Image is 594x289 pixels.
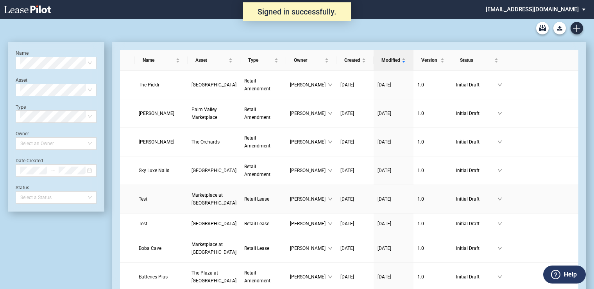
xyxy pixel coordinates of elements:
span: Retail Amendment [244,164,270,177]
span: The Orchards [191,139,220,145]
a: Archive [536,22,549,34]
a: Retail Lease [244,244,282,252]
span: [DATE] [378,196,391,202]
span: to [50,168,55,173]
span: Marketplace at Highland Village [191,192,236,206]
a: Retail Amendment [244,269,282,285]
a: [DATE] [340,220,370,228]
span: Initial Draft [456,244,497,252]
div: Signed in successfully. [243,2,351,21]
span: Initial Draft [456,167,497,174]
label: Owner [16,131,29,136]
span: Pompano Citi Centre [191,221,236,226]
span: Batteries Plus [139,274,168,280]
span: down [497,140,502,144]
span: down [497,83,502,87]
span: 1 . 0 [417,139,424,145]
span: [DATE] [340,139,354,145]
span: [PERSON_NAME] [290,220,328,228]
span: Test [139,196,147,202]
a: 1.0 [417,220,448,228]
span: [DATE] [340,274,354,280]
span: [DATE] [340,246,354,251]
span: Test [139,221,147,226]
span: [DATE] [378,246,391,251]
a: Retail Amendment [244,77,282,93]
span: 1 . 0 [417,168,424,173]
span: Edward Jones [139,139,174,145]
span: down [328,140,333,144]
span: [DATE] [340,82,354,88]
a: 1.0 [417,138,448,146]
span: Retail Amendment [244,270,270,284]
span: Modified [381,56,400,64]
span: Sky Luxe Nails [139,168,169,173]
span: swap-right [50,168,55,173]
span: [PERSON_NAME] [290,195,328,203]
a: [DATE] [340,81,370,89]
a: [DATE] [378,167,410,174]
span: down [328,197,333,201]
a: 1.0 [417,81,448,89]
span: Bella Luna [139,111,174,116]
button: Download Blank Form [553,22,566,34]
a: The Orchards [191,138,236,146]
span: down [328,111,333,116]
span: Retail Amendment [244,135,270,149]
th: Name [135,50,188,71]
th: Asset [188,50,240,71]
span: down [328,83,333,87]
a: Retail Amendment [244,163,282,178]
span: Initial Draft [456,220,497,228]
a: Batteries Plus [139,273,184,281]
a: The Picklr [139,81,184,89]
a: 1.0 [417,195,448,203]
a: [DATE] [378,244,410,252]
a: [GEOGRAPHIC_DATA] [191,167,236,174]
span: down [497,275,502,279]
span: down [497,246,502,251]
a: [DATE] [378,138,410,146]
span: [DATE] [378,274,391,280]
a: [DATE] [340,244,370,252]
span: [DATE] [340,196,354,202]
a: [PERSON_NAME] [139,138,184,146]
span: Initial Draft [456,138,497,146]
span: Initial Draft [456,195,497,203]
a: Marketplace at [GEOGRAPHIC_DATA] [191,241,236,256]
span: Status [460,56,493,64]
span: down [328,168,333,173]
a: Retail Amendment [244,134,282,150]
span: Initial Draft [456,109,497,117]
span: [PERSON_NAME] [290,109,328,117]
a: [DATE] [340,273,370,281]
th: Owner [286,50,336,71]
a: [DATE] [378,220,410,228]
label: Asset [16,77,27,83]
span: [DATE] [378,221,391,226]
span: down [497,221,502,226]
a: Boba Cave [139,244,184,252]
span: Palm Valley Marketplace [191,107,217,120]
a: Sky Luxe Nails [139,167,184,174]
a: [DATE] [378,109,410,117]
button: Help [543,266,586,284]
label: Status [16,185,29,190]
span: Retail Lease [244,221,269,226]
span: Name [143,56,174,64]
a: [GEOGRAPHIC_DATA] [191,220,236,228]
span: Initial Draft [456,81,497,89]
span: [DATE] [340,221,354,226]
span: Retail Amendment [244,78,270,92]
th: Created [336,50,374,71]
a: Test [139,220,184,228]
span: [DATE] [340,111,354,116]
span: Version [421,56,439,64]
a: Retail Amendment [244,106,282,121]
span: 1 . 0 [417,196,424,202]
span: Owner [294,56,323,64]
span: Asset [195,56,227,64]
md-menu: Download Blank Form List [551,22,568,34]
a: Marketplace at [GEOGRAPHIC_DATA] [191,191,236,207]
a: [DATE] [340,109,370,117]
